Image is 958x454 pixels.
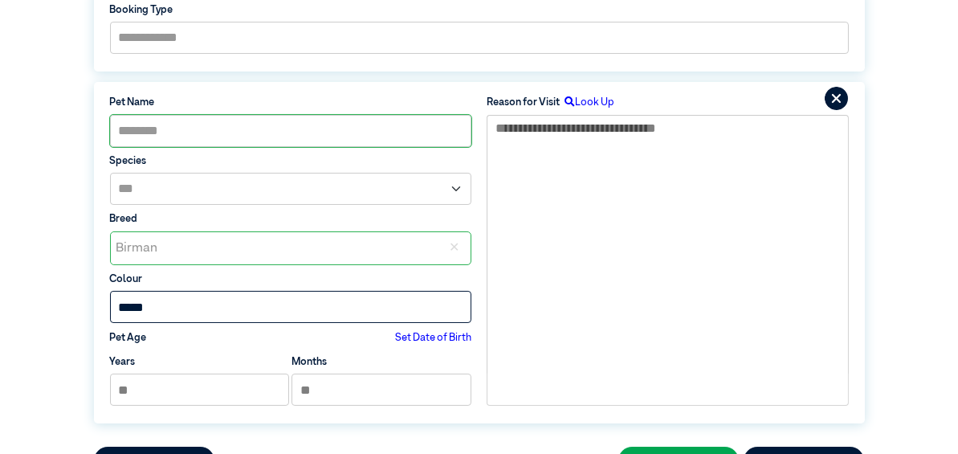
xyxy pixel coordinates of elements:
[110,272,471,287] label: Colour
[111,232,438,264] div: Birman
[560,95,614,110] label: Look Up
[110,211,471,227] label: Breed
[487,95,560,110] label: Reason for Visit
[438,232,471,264] div: ✕
[110,95,471,110] label: Pet Name
[110,153,471,169] label: Species
[110,2,849,18] label: Booking Type
[291,354,327,370] label: Months
[110,330,147,346] label: Pet Age
[110,354,136,370] label: Years
[395,330,471,346] label: Set Date of Birth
